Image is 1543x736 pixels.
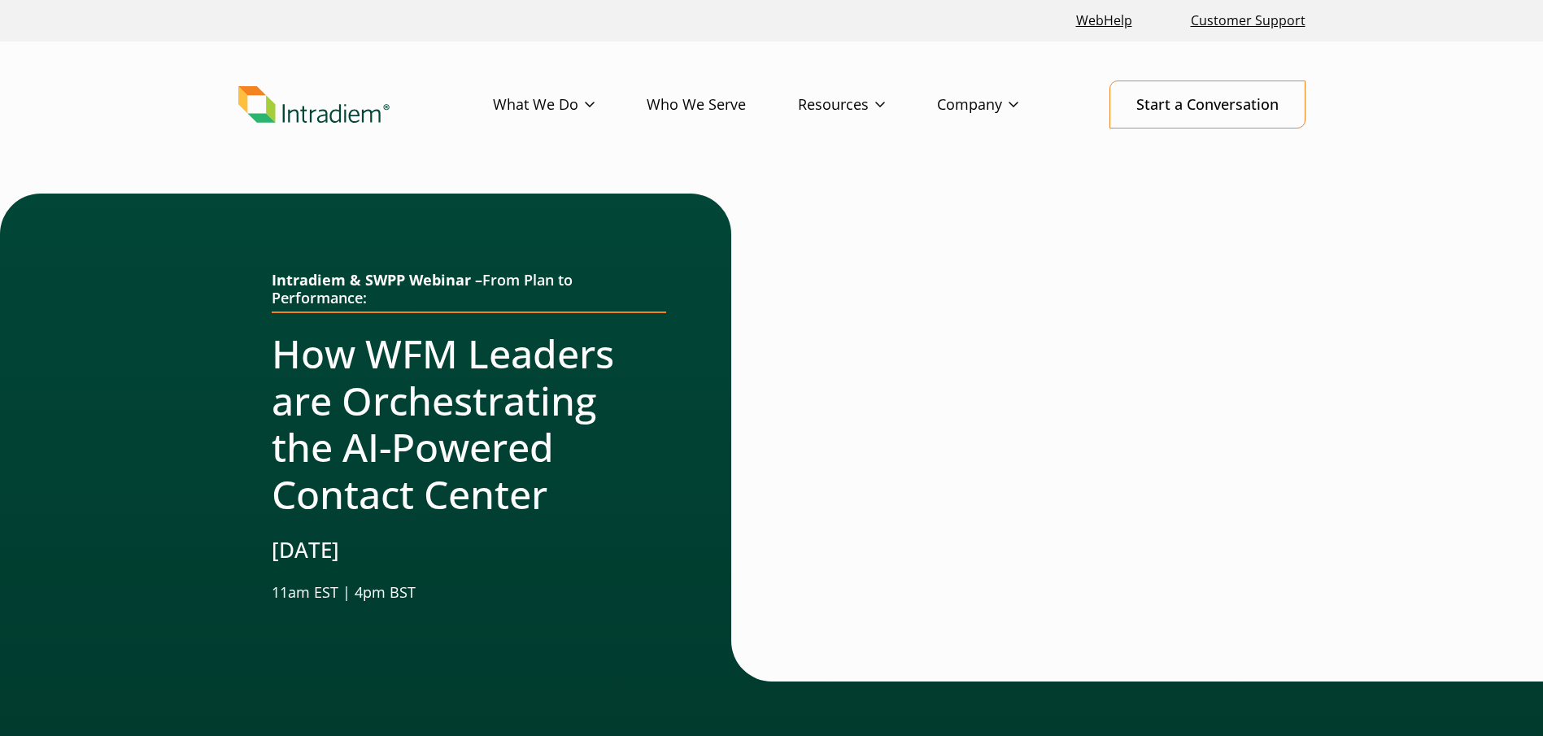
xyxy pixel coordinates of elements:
[798,81,937,128] a: Resources
[1109,81,1305,128] a: Start a Conversation
[937,81,1070,128] a: Company
[238,86,493,124] a: Link to homepage of Intradiem
[272,270,482,290] strong: Intradiem & SWPP Webinar –
[1070,3,1139,38] a: Link opens in a new window
[272,582,666,603] p: 11am EST | 4pm BST
[238,86,390,124] img: Intradiem
[272,538,666,563] h3: [DATE]
[1184,3,1312,38] a: Customer Support
[493,81,647,128] a: What We Do
[647,81,798,128] a: Who We Serve
[272,272,666,313] h2: From Plan to Performance:
[272,330,666,517] h2: How WFM Leaders are Orchestrating the AI-Powered Contact Center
